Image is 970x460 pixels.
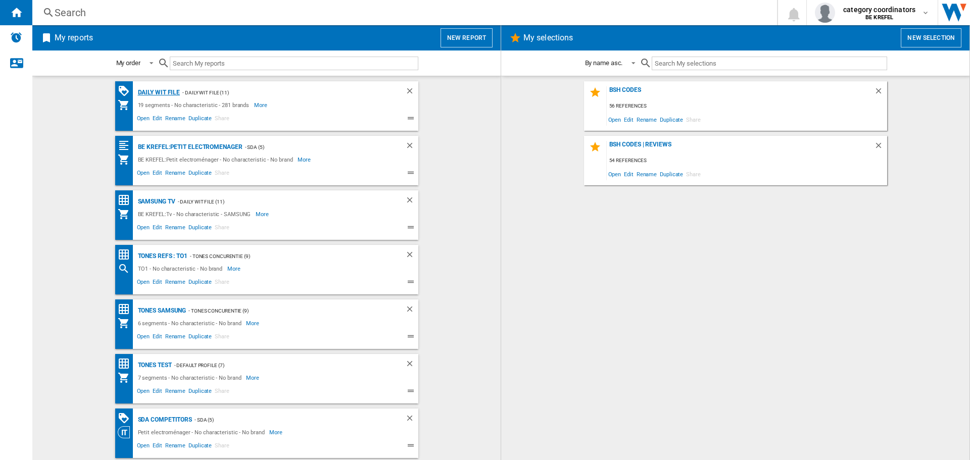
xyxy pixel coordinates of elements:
[298,154,312,166] span: More
[622,113,635,126] span: Edit
[135,168,152,180] span: Open
[53,28,95,47] h2: My reports
[635,113,658,126] span: Rename
[652,57,887,70] input: Search My selections
[151,223,164,235] span: Edit
[254,99,269,111] span: More
[187,114,213,126] span: Duplicate
[118,208,135,220] div: My Assortment
[164,168,187,180] span: Rename
[622,167,635,181] span: Edit
[135,372,247,384] div: 7 segments - No characteristic - No brand
[118,248,135,261] div: Price Matrix
[135,86,180,99] div: Daily WIT file
[164,441,187,453] span: Rename
[187,168,213,180] span: Duplicate
[213,114,231,126] span: Share
[175,195,385,208] div: - Daily WIT File (11)
[164,332,187,344] span: Rename
[135,223,152,235] span: Open
[118,154,135,166] div: My Assortment
[256,208,270,220] span: More
[135,99,255,111] div: 19 segments - No characteristic - 281 brands
[151,332,164,344] span: Edit
[607,100,887,113] div: 56 references
[135,414,192,426] div: SDA competitors
[405,195,418,208] div: Delete
[164,386,187,398] span: Rename
[246,372,261,384] span: More
[192,414,384,426] div: - SDA (5)
[135,332,152,344] span: Open
[685,167,702,181] span: Share
[227,263,242,275] span: More
[118,426,135,438] div: Category View
[170,57,418,70] input: Search My reports
[187,441,213,453] span: Duplicate
[135,304,186,317] div: Tones Samsung
[135,250,187,263] div: Tones refs : TO1
[118,85,135,97] div: PROMOTIONS Matrix
[213,332,231,344] span: Share
[135,141,243,154] div: BE KREFEL:Petit electromenager
[187,277,213,289] span: Duplicate
[118,303,135,316] div: Price Matrix
[405,414,418,426] div: Delete
[213,168,231,180] span: Share
[405,250,418,263] div: Delete
[135,426,270,438] div: Petit electroménager - No characteristic - No brand
[164,277,187,289] span: Rename
[164,223,187,235] span: Rename
[874,86,887,100] div: Delete
[607,86,874,100] div: BSH Codes
[135,195,175,208] div: Samsung TV
[685,113,702,126] span: Share
[658,167,685,181] span: Duplicate
[118,99,135,111] div: My Assortment
[151,114,164,126] span: Edit
[118,372,135,384] div: My Assortment
[135,317,247,329] div: 6 segments - No characteristic - No brand
[135,114,152,126] span: Open
[118,357,135,370] div: Price Matrix
[815,3,835,23] img: profile.jpg
[635,167,658,181] span: Rename
[135,359,172,372] div: Tones test
[213,386,231,398] span: Share
[151,386,164,398] span: Edit
[243,141,385,154] div: - SDA (5)
[118,139,135,152] div: Quartiles grid
[151,441,164,453] span: Edit
[405,141,418,154] div: Delete
[405,359,418,372] div: Delete
[521,28,575,47] h2: My selections
[658,113,685,126] span: Duplicate
[901,28,961,47] button: New selection
[186,304,384,317] div: - Tones concurentie (9)
[116,59,140,67] div: My order
[118,412,135,425] div: PROMOTIONS Matrix
[187,386,213,398] span: Duplicate
[164,114,187,126] span: Rename
[865,14,893,21] b: BE KREFEL
[187,250,385,263] div: - Tones concurentie (9)
[213,277,231,289] span: Share
[213,441,231,453] span: Share
[135,263,228,275] div: TO1 - No characteristic - No brand
[269,426,284,438] span: More
[405,86,418,99] div: Delete
[607,155,887,167] div: 54 references
[585,59,623,67] div: By name asc.
[151,277,164,289] span: Edit
[607,167,623,181] span: Open
[118,263,135,275] div: Search
[187,332,213,344] span: Duplicate
[187,223,213,235] span: Duplicate
[874,141,887,155] div: Delete
[151,168,164,180] span: Edit
[118,194,135,207] div: Price Matrix
[843,5,915,15] span: category coordinators
[607,113,623,126] span: Open
[180,86,384,99] div: - Daily WIT File (11)
[118,317,135,329] div: My Assortment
